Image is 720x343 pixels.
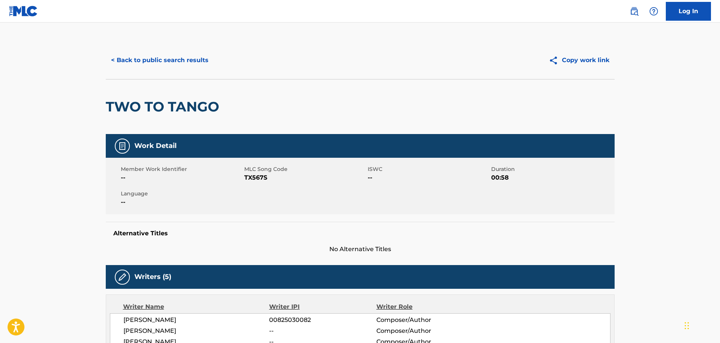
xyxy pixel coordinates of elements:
div: Writer Role [376,302,474,311]
div: Writer IPI [269,302,376,311]
span: Member Work Identifier [121,165,242,173]
span: -- [368,173,489,182]
span: 00825030082 [269,316,376,325]
button: < Back to public search results [106,51,214,70]
span: Composer/Author [376,316,474,325]
span: ISWC [368,165,489,173]
button: Copy work link [543,51,615,70]
h5: Work Detail [134,142,177,150]
span: -- [121,173,242,182]
span: MLC Song Code [244,165,366,173]
span: [PERSON_NAME] [123,326,269,335]
img: MLC Logo [9,6,38,17]
span: -- [269,326,376,335]
h2: TWO TO TANGO [106,98,223,115]
img: Writers [118,273,127,282]
img: help [649,7,658,16]
div: Writer Name [123,302,269,311]
h5: Writers (5) [134,273,171,281]
div: Drag [685,314,689,337]
img: search [630,7,639,16]
span: -- [121,198,242,207]
span: Language [121,190,242,198]
span: No Alternative Titles [106,245,615,254]
span: Duration [491,165,613,173]
div: Help [646,4,661,19]
h5: Alternative Titles [113,230,607,237]
a: Log In [666,2,711,21]
iframe: Chat Widget [682,307,720,343]
span: Composer/Author [376,326,474,335]
span: [PERSON_NAME] [123,316,269,325]
img: Work Detail [118,142,127,151]
img: Copy work link [549,56,562,65]
a: Public Search [627,4,642,19]
span: TX567S [244,173,366,182]
span: 00:58 [491,173,613,182]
